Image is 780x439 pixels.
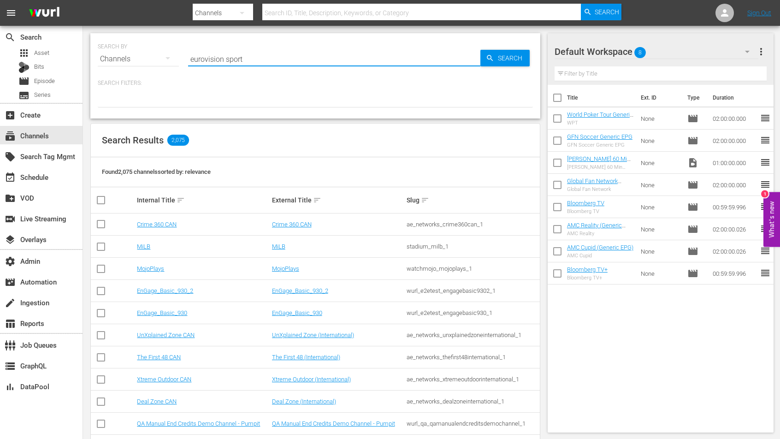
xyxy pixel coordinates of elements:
[567,231,633,237] div: AMC Reality
[760,113,771,124] span: reorder
[709,262,760,285] td: 00:59:59.996
[637,152,684,174] td: None
[756,41,767,63] button: more_vert
[567,111,633,125] a: World Poker Tour Generic EPG
[98,79,533,87] p: Search Filters:
[407,354,538,361] div: ae_networks_thefirst48international_1
[709,174,760,196] td: 02:00:00.000
[709,152,760,174] td: 01:00:00.000
[5,131,16,142] span: Channels
[18,76,30,87] span: Episode
[567,244,633,251] a: AMC Cupid (Generic EPG)
[760,223,771,234] span: reorder
[567,186,633,192] div: Global Fan Network
[687,157,698,168] span: Video
[761,190,768,198] div: 1
[760,201,771,212] span: reorder
[177,196,185,204] span: sort
[137,376,191,383] a: Xtreme Outdoor CAN
[760,267,771,279] span: reorder
[102,135,164,146] span: Search Results
[567,164,633,170] div: [PERSON_NAME] 60 Min Loop
[137,309,187,316] a: EnGage_Basic_930
[5,340,16,351] span: Job Queues
[5,234,16,245] span: Overlays
[5,256,16,267] span: Admin
[6,7,17,18] span: menu
[5,297,16,308] span: Ingestion
[760,245,771,256] span: reorder
[137,265,164,272] a: MojoPlays
[272,221,312,228] a: Crime 360 CAN
[272,420,395,427] a: QA Manual End Credits Demo Channel - Pumpit
[637,218,684,240] td: None
[137,332,195,338] a: UnXplained Zone CAN
[18,62,30,73] div: Bits
[407,287,538,294] div: wurl_e2etest_engagebasic9302_1
[313,196,321,204] span: sort
[272,376,351,383] a: Xtreme Outdoor (International)
[272,265,299,272] a: MojoPlays
[567,85,636,111] th: Title
[637,107,684,130] td: None
[407,398,538,405] div: ae_networks_dealzoneinternational_1
[5,32,16,43] span: Search
[634,43,646,62] span: 8
[709,218,760,240] td: 02:00:00.026
[567,275,608,281] div: Bloomberg TV+
[687,202,698,213] span: Episode
[709,196,760,218] td: 00:59:59.996
[637,262,684,285] td: None
[595,4,619,20] span: Search
[22,2,66,24] img: ans4CAIJ8jUAAAAAAAAAAAAAAAAAAAAAAAAgQb4GAAAAAAAAAAAAAAAAAAAAAAAAJMjXAAAAAAAAAAAAAAAAAAAAAAAAgAT5G...
[760,157,771,168] span: reorder
[137,243,150,250] a: MiLB
[480,50,530,66] button: Search
[5,361,16,372] span: GraphQL
[635,85,682,111] th: Ext. ID
[760,135,771,146] span: reorder
[567,200,604,207] a: Bloomberg TV
[567,133,632,140] a: GFN Soccer Generic EPG
[581,4,621,20] button: Search
[272,332,354,338] a: UnXplained Zone (International)
[137,398,177,405] a: Deal Zone CAN
[407,265,538,272] div: watchmojo_mojoplays_1
[137,354,181,361] a: The First 48 CAN
[137,195,269,206] div: Internal Title
[709,130,760,152] td: 02:00:00.000
[98,46,179,72] div: Channels
[5,277,16,288] span: Automation
[763,192,780,247] button: Open Feedback Widget
[756,46,767,57] span: more_vert
[5,214,16,225] span: Live Streaming
[637,240,684,262] td: None
[272,195,404,206] div: External Title
[167,135,189,146] span: 2,075
[407,332,538,338] div: ae_networks_unxplainedzoneinternational_1
[407,243,538,250] div: stadium_milb_1
[687,179,698,190] span: Episode
[5,151,16,162] span: Search Tag Mgmt
[5,110,16,121] span: Create
[637,130,684,152] td: None
[272,398,336,405] a: Deal Zone (International)
[34,77,55,86] span: Episode
[567,155,631,169] a: [PERSON_NAME] 60 Min Loop
[18,47,30,59] span: Asset
[407,221,538,228] div: ae_networks_crime360can_1
[34,48,49,58] span: Asset
[555,39,758,65] div: Default Workspace
[407,420,538,427] div: wurl_qa_qamanualendcreditsdemochannel_1
[5,193,16,204] span: VOD
[682,85,707,111] th: Type
[567,208,604,214] div: Bloomberg TV
[5,172,16,183] span: Schedule
[637,196,684,218] td: None
[707,85,762,111] th: Duration
[407,376,538,383] div: ae_networks_xtremeoutdoorinternational_1
[687,268,698,279] span: Episode
[34,90,51,100] span: Series
[137,221,177,228] a: Crime 360 CAN
[137,287,193,294] a: EnGage_Basic_930_2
